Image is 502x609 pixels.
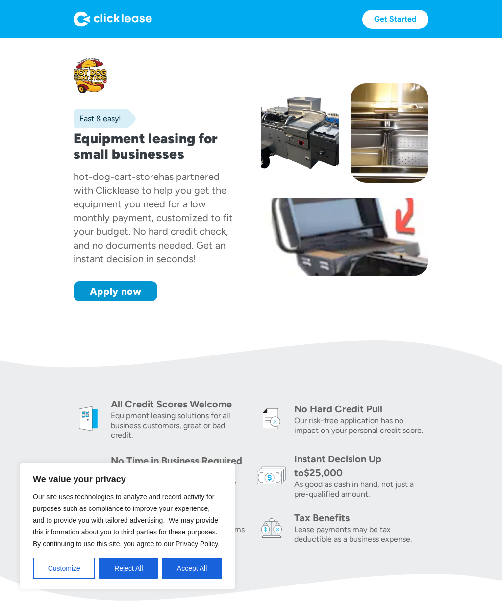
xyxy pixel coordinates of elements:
[33,558,95,579] button: Customize
[294,453,381,479] div: Instant Decision Up to
[111,454,245,468] div: No Time in Business Required
[111,411,245,440] div: Equipment leasing solutions for all business customers, great or bad credit.
[74,11,152,27] img: Logo
[294,480,428,499] div: As good as cash in hand, not just a pre-qualified amount.
[33,493,220,548] span: Our site uses technologies to analyze and record activity for purposes such as compliance to impr...
[74,130,241,162] h1: Equipment leasing for small businesses
[257,461,286,490] img: money icon
[304,467,343,479] div: $25,000
[74,171,159,182] div: hot-dog-cart-store
[257,404,286,433] img: credit icon
[257,513,286,542] img: tax icon
[162,558,222,579] button: Accept All
[20,463,235,589] div: We value your privacy
[74,404,103,433] img: welcome icon
[294,402,428,416] div: No Hard Credit Pull
[33,473,222,485] p: We value your privacy
[294,525,428,544] div: Lease payments may be tax deductible as a business expense.
[294,511,428,525] div: Tax Benefits
[74,114,121,124] div: Fast & easy!
[111,397,245,411] div: All Credit Scores Welcome
[294,416,428,435] div: Our risk-free application has no impact on your personal credit score.
[74,461,103,490] img: calendar icon
[74,281,157,301] a: Apply now
[362,10,428,29] a: Get Started
[99,558,158,579] button: Reject All
[74,171,233,265] div: has partnered with Clicklease to help you get the equipment you need for a low monthly payment, c...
